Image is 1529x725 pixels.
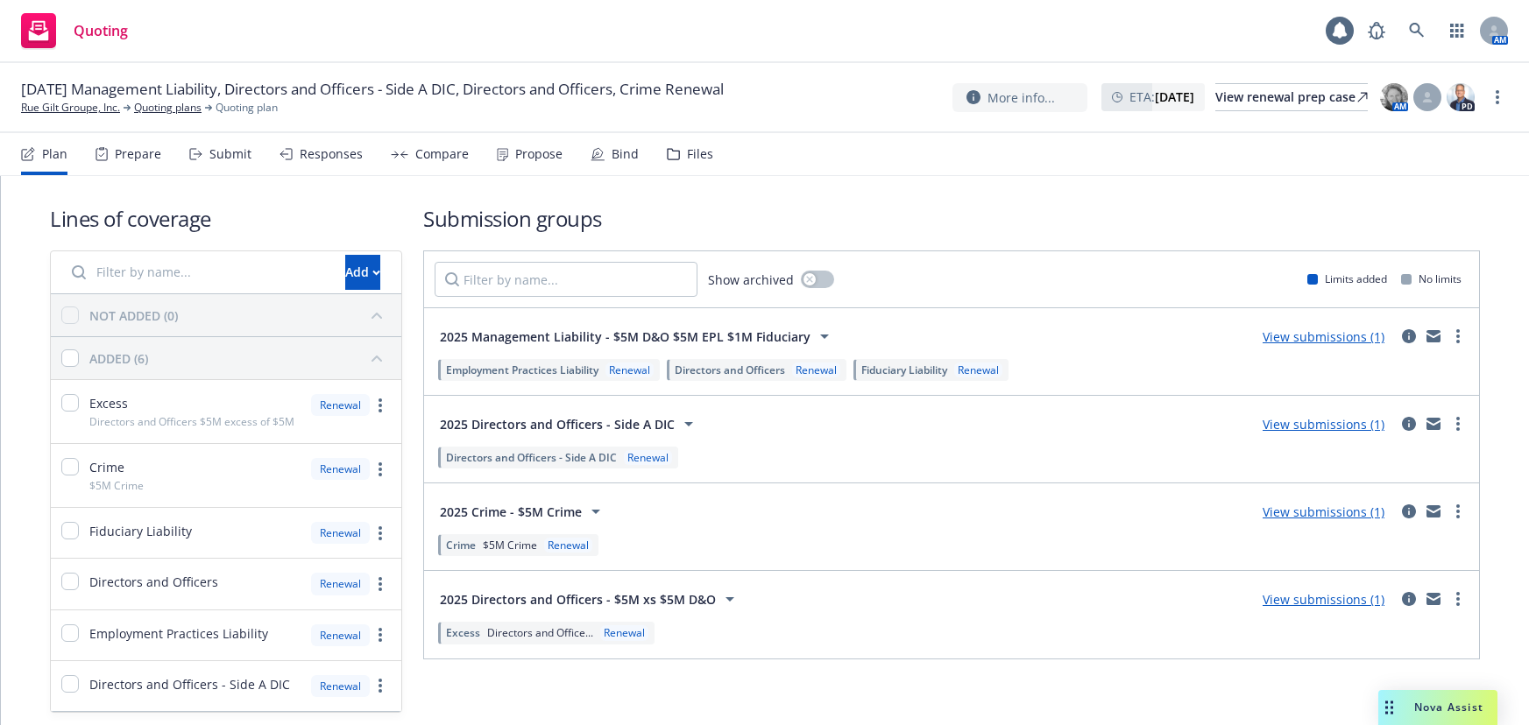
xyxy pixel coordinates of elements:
div: Bind [612,147,639,161]
a: Switch app [1440,13,1475,48]
button: Add [345,255,380,290]
div: Renewal [544,538,592,553]
span: Excess [446,625,480,640]
div: Submit [209,147,251,161]
input: Filter by name... [61,255,335,290]
span: Quoting [74,24,128,38]
span: Crime [89,458,124,476]
img: photo [1447,83,1475,111]
a: Search [1399,13,1434,48]
button: 2025 Directors and Officers - $5M xs $5M D&O [435,581,746,616]
div: Drag to move [1378,690,1400,725]
button: 2025 Directors and Officers - Side A DIC [435,406,704,441]
a: Quoting plans [134,100,202,116]
div: Renewal [792,362,840,377]
div: Plan [42,147,67,161]
a: more [370,675,391,696]
button: 2025 Management Liability - $5M D&O $5M EPL $1M Fiduciary [435,319,840,354]
span: More info... [987,88,1055,107]
div: Add [345,256,380,289]
a: mail [1423,588,1444,609]
div: Renewal [311,522,370,544]
a: more [1448,413,1469,434]
button: NOT ADDED (0) [89,301,391,329]
a: circleInformation [1398,413,1419,434]
div: Responses [300,147,363,161]
button: 2025 Crime - $5M Crime [435,494,612,529]
a: Quoting [14,6,135,55]
div: Renewal [624,450,672,465]
span: [DATE] Management Liability, Directors and Officers - Side A DIC, Directors and Officers, Crime R... [21,79,724,100]
div: Renewal [311,624,370,646]
span: Directors and Officers $5M excess of $5M [89,414,294,429]
div: Compare [415,147,469,161]
span: Employment Practices Liability [89,624,268,643]
div: Renewal [311,458,370,480]
a: more [370,395,391,416]
span: Show archived [708,271,794,289]
span: $5M Crime [89,478,144,493]
button: More info... [952,83,1087,112]
a: Rue Gilt Groupe, Inc. [21,100,120,116]
span: ETA : [1129,88,1194,106]
span: Directors and Officers [89,573,218,591]
a: circleInformation [1398,588,1419,609]
a: circleInformation [1398,501,1419,522]
a: more [1448,588,1469,609]
div: Renewal [311,394,370,416]
span: 2025 Crime - $5M Crime [440,503,582,521]
a: more [1487,87,1508,108]
span: 2025 Directors and Officers - $5M xs $5M D&O [440,590,716,609]
div: Files [687,147,713,161]
span: Directors and Officers - Side A DIC [89,675,290,693]
a: mail [1423,326,1444,347]
div: ADDED (6) [89,349,148,368]
span: Employment Practices Liability [446,362,598,377]
span: 2025 Directors and Officers - Side A DIC [440,415,675,433]
button: ADDED (6) [89,344,391,372]
a: View submissions (1) [1263,416,1384,433]
div: Propose [515,147,563,161]
a: more [370,523,391,544]
div: Renewal [605,362,654,377]
a: View submissions (1) [1263,328,1384,345]
a: View submissions (1) [1263,591,1384,608]
span: Quoting plan [216,100,278,116]
div: NOT ADDED (0) [89,306,178,325]
div: Renewal [311,573,370,595]
h1: Submission groups [423,204,1480,233]
span: 2025 Management Liability - $5M D&O $5M EPL $1M Fiduciary [440,327,811,346]
span: Directors and Officers - Side A DIC [446,450,617,465]
a: more [1448,326,1469,347]
span: Excess [89,394,128,412]
a: mail [1423,413,1444,434]
a: circleInformation [1398,326,1419,347]
a: Report a Bug [1359,13,1394,48]
button: Nova Assist [1378,690,1497,725]
a: more [370,574,391,595]
div: Renewal [311,675,370,697]
a: mail [1423,501,1444,522]
div: Renewal [600,625,648,640]
div: Prepare [115,147,161,161]
a: View submissions (1) [1263,503,1384,520]
a: more [370,459,391,480]
div: View renewal prep case [1215,84,1368,110]
a: more [1448,501,1469,522]
span: Directors and Office... [487,625,593,640]
span: Nova Assist [1414,700,1483,714]
input: Filter by name... [435,262,697,297]
div: No limits [1401,271,1462,286]
div: Limits added [1307,271,1387,286]
h1: Lines of coverage [50,204,402,233]
img: photo [1380,83,1408,111]
span: Fiduciary Liability [861,362,947,377]
a: more [370,624,391,645]
span: Crime [446,538,476,553]
div: Renewal [954,362,1002,377]
strong: [DATE] [1155,88,1194,105]
span: Directors and Officers [675,362,785,377]
span: Fiduciary Liability [89,522,192,540]
span: $5M Crime [483,538,537,553]
a: View renewal prep case [1215,83,1368,111]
